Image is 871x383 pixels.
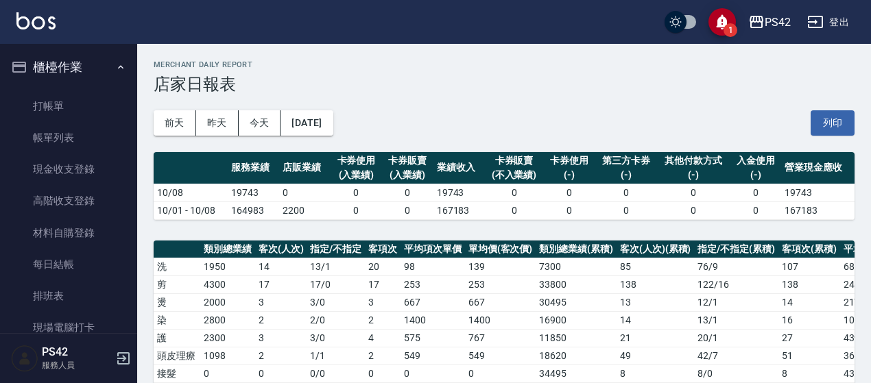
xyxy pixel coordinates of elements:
td: 0 [382,184,433,201]
h2: Merchant Daily Report [154,60,855,69]
td: 2300 [200,329,255,347]
td: 0 [465,365,536,382]
td: 2200 [279,201,331,219]
a: 打帳單 [5,90,132,122]
td: 19743 [433,184,485,201]
a: 現金收支登錄 [5,153,132,185]
th: 客項次(累積) [778,240,840,258]
button: 前天 [154,110,196,136]
button: save [708,8,736,36]
td: 接髮 [154,365,200,382]
td: 13 / 1 [694,311,778,329]
td: 549 [465,347,536,365]
td: 頭皮理療 [154,347,200,365]
td: 1098 [200,347,255,365]
td: 2000 [200,293,255,311]
td: 667 [401,293,465,311]
td: 19743 [781,184,855,201]
td: 667 [465,293,536,311]
th: 業績收入 [433,152,485,184]
td: 0 [657,201,730,219]
td: 3 / 0 [307,293,365,311]
td: 1400 [401,311,465,329]
td: 0 [331,184,382,201]
td: 0 [730,201,782,219]
div: (不入業績) [488,168,540,182]
td: 767 [465,329,536,347]
td: 燙 [154,293,200,311]
td: 98 [401,258,465,275]
th: 單均價(客次價) [465,240,536,258]
a: 排班表 [5,280,132,312]
h3: 店家日報表 [154,75,855,94]
td: 19743 [228,184,279,201]
td: 染 [154,311,200,329]
td: 0 [484,201,543,219]
td: 洗 [154,258,200,275]
td: 27 [778,329,840,347]
td: 1 / 1 [307,347,365,365]
div: (-) [547,168,592,182]
td: 0 [484,184,543,201]
h5: PS42 [42,345,112,359]
td: 0 [331,201,382,219]
img: Person [11,345,38,372]
td: 18620 [536,347,617,365]
table: a dense table [154,152,855,220]
td: 剪 [154,275,200,293]
a: 高階收支登錄 [5,185,132,217]
td: 14 [778,293,840,311]
td: 7300 [536,258,617,275]
td: 0 [544,201,595,219]
th: 類別總業績(累積) [536,240,617,258]
div: (-) [598,168,654,182]
th: 客次(人次)(累積) [617,240,695,258]
td: 14 [255,258,307,275]
a: 每日結帳 [5,249,132,280]
td: 8 [778,365,840,382]
td: 164983 [228,201,279,219]
button: PS42 [743,8,796,36]
td: 138 [778,275,840,293]
td: 49 [617,347,695,365]
td: 42 / 7 [694,347,778,365]
button: 列印 [811,110,855,136]
div: (入業績) [385,168,430,182]
td: 167183 [433,201,485,219]
th: 平均項次單價 [401,240,465,258]
div: 第三方卡券 [598,153,654,168]
td: 0 [595,184,657,201]
td: 4300 [200,275,255,293]
div: (-) [734,168,778,182]
td: 17 [255,275,307,293]
td: 14 [617,311,695,329]
td: 11850 [536,329,617,347]
td: 10/01 - 10/08 [154,201,228,219]
td: 34495 [536,365,617,382]
td: 0 [382,201,433,219]
p: 服務人員 [42,359,112,371]
td: 護 [154,329,200,347]
td: 253 [401,275,465,293]
th: 指定/不指定 [307,240,365,258]
div: 卡券販賣 [385,153,430,168]
button: [DATE] [281,110,333,136]
td: 3 / 0 [307,329,365,347]
td: 167183 [781,201,855,219]
td: 10/08 [154,184,228,201]
td: 138 [617,275,695,293]
div: 其他付款方式 [660,153,727,168]
td: 8 / 0 [694,365,778,382]
td: 0 [255,365,307,382]
td: 16 [778,311,840,329]
span: 1 [724,23,737,37]
div: 卡券使用 [334,153,379,168]
td: 107 [778,258,840,275]
td: 2800 [200,311,255,329]
td: 2 [255,311,307,329]
th: 服務業績 [228,152,279,184]
td: 0 [544,184,595,201]
td: 3 [365,293,401,311]
th: 指定/不指定(累積) [694,240,778,258]
td: 253 [465,275,536,293]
